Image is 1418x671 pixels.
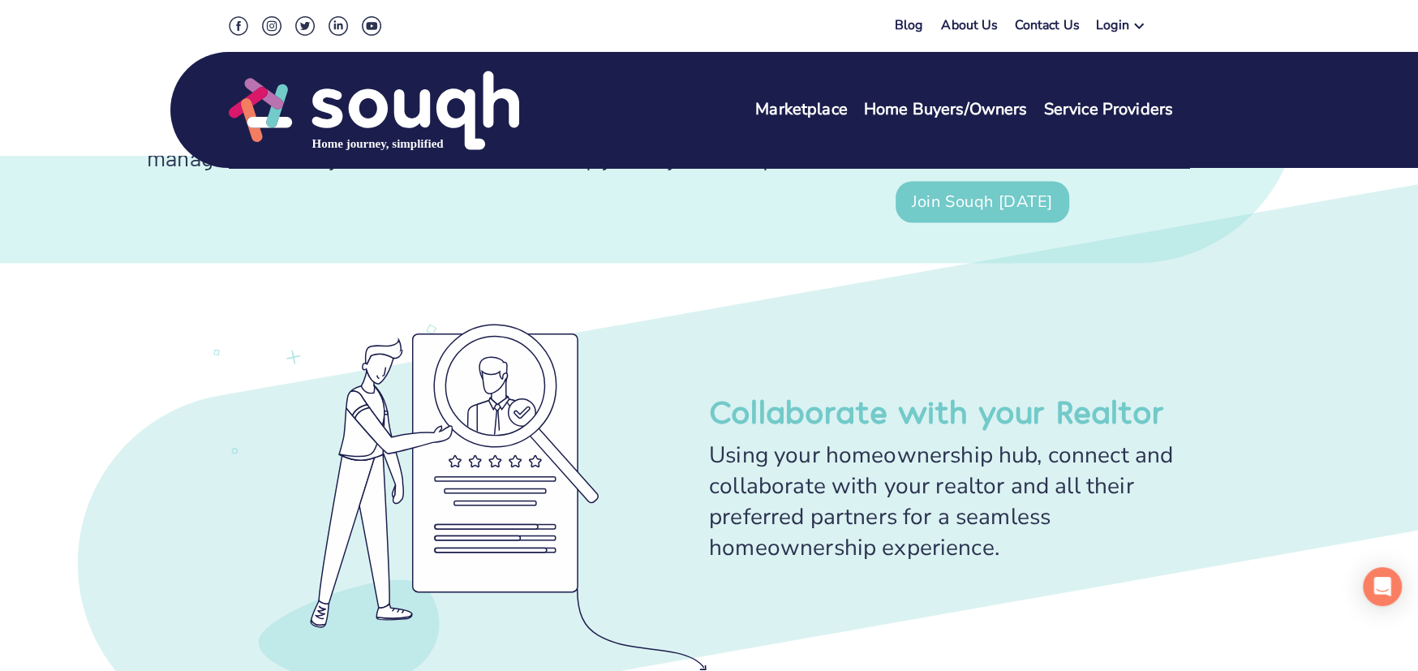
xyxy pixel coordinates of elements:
div: Using your homeownership hub, connect and collaborate with your realtor and all their preferred p... [709,440,1183,563]
button: Join Souqh [DATE] [896,181,1069,222]
a: Service Providers [1043,98,1173,122]
img: Instagram Social Icon [262,16,281,36]
div: Login [1096,16,1129,40]
img: Twitter Social Icon [295,16,315,36]
a: Contact Us [1014,16,1080,40]
div: Open Intercom Messenger [1363,567,1402,606]
a: Home Buyers/Owners [864,98,1028,122]
img: Souqh Logo [229,69,519,152]
div: Collaborate with your Realtor [709,391,1164,430]
a: Marketplace [755,98,848,122]
a: Blog [895,16,923,34]
a: About Us [941,16,998,40]
img: LinkedIn Social Icon [329,16,348,36]
img: Facebook Social Icon [229,16,248,36]
div: Join Souqh [DATE] [912,187,1053,216]
img: Youtube Social Icon [362,16,381,36]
